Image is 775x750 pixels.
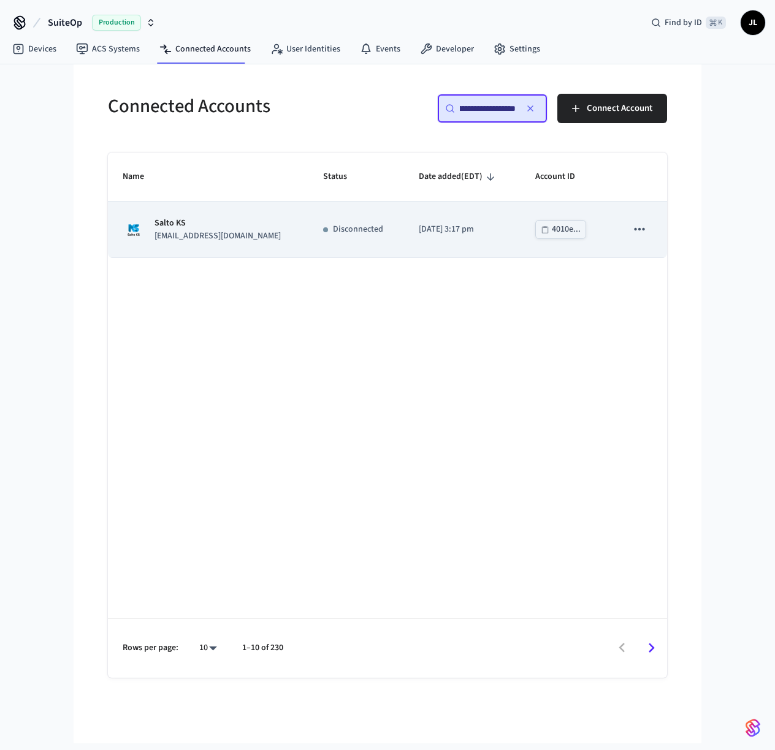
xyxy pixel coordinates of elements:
[587,100,652,116] span: Connect Account
[557,94,667,123] button: Connect Account
[410,38,484,60] a: Developer
[2,38,66,60] a: Devices
[92,15,141,31] span: Production
[552,222,581,237] div: 4010e...
[741,10,765,35] button: JL
[641,12,736,34] div: Find by ID⌘ K
[419,223,506,236] p: [DATE] 3:17 pm
[242,642,283,654] p: 1–10 of 230
[323,167,363,186] span: Status
[535,220,586,239] button: 4010e...
[746,718,760,738] img: SeamLogoGradient.69752ec5.svg
[193,639,223,657] div: 10
[150,38,261,60] a: Connected Accounts
[108,94,380,119] h5: Connected Accounts
[637,634,666,662] button: Go to next page
[108,153,667,258] table: sticky table
[123,219,145,241] img: Salto KS Logo
[350,38,410,60] a: Events
[665,17,702,29] span: Find by ID
[419,167,498,186] span: Date added(EDT)
[535,167,591,186] span: Account ID
[66,38,150,60] a: ACS Systems
[155,230,281,243] p: [EMAIL_ADDRESS][DOMAIN_NAME]
[123,167,160,186] span: Name
[123,642,178,654] p: Rows per page:
[333,223,383,236] p: Disconnected
[742,12,764,34] span: JL
[48,15,82,30] span: SuiteOp
[706,17,726,29] span: ⌘ K
[484,38,550,60] a: Settings
[155,217,281,230] p: Salto KS
[261,38,350,60] a: User Identities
